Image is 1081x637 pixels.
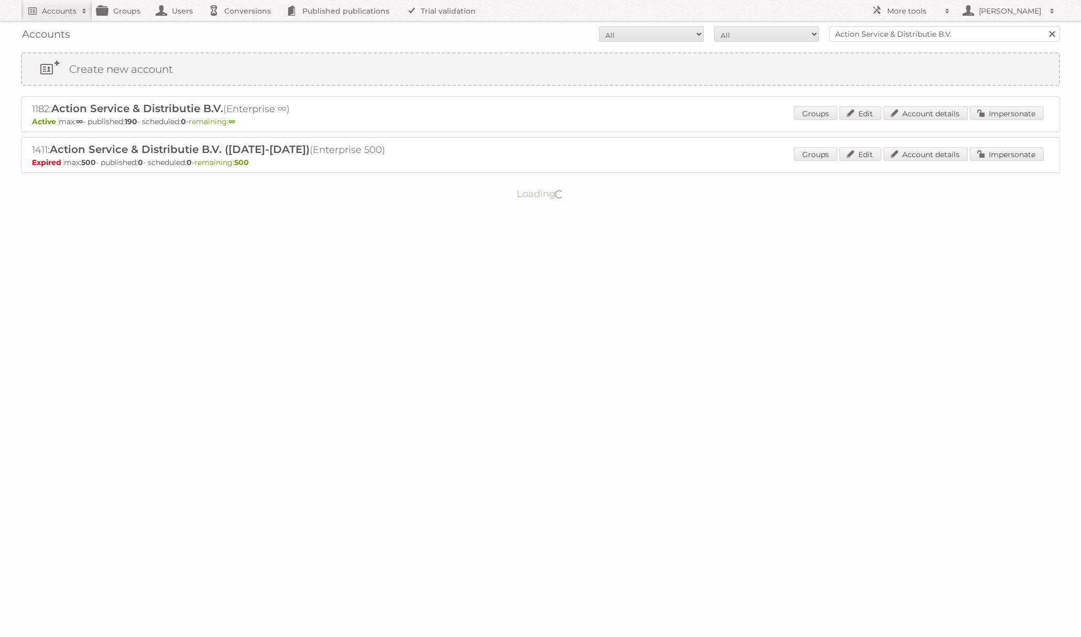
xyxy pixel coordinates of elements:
span: remaining: [194,158,249,167]
strong: 0 [138,158,143,167]
a: Groups [794,147,837,161]
h2: 1411: (Enterprise 500) [32,143,399,157]
h2: Accounts [42,6,77,16]
span: Expired [32,158,64,167]
strong: 0 [187,158,192,167]
a: Account details [883,147,968,161]
strong: ∞ [76,117,83,126]
a: Edit [839,106,881,120]
p: Loading [484,183,597,204]
a: Account details [883,106,968,120]
span: Action Service & Distributie B.V. ([DATE]-[DATE]) [50,143,310,156]
a: Groups [794,106,837,120]
span: Action Service & Distributie B.V. [51,102,223,115]
h2: [PERSON_NAME] [976,6,1044,16]
strong: 190 [125,117,137,126]
strong: 0 [181,117,186,126]
span: Active [32,117,59,126]
a: Impersonate [970,147,1044,161]
h2: 1182: (Enterprise ∞) [32,102,399,116]
p: max: - published: - scheduled: - [32,158,1049,167]
strong: 500 [81,158,96,167]
strong: ∞ [228,117,235,126]
a: Create new account [22,53,1059,85]
strong: 500 [234,158,249,167]
span: remaining: [189,117,235,126]
p: max: - published: - scheduled: - [32,117,1049,126]
a: Edit [839,147,881,161]
a: Impersonate [970,106,1044,120]
h2: More tools [887,6,940,16]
